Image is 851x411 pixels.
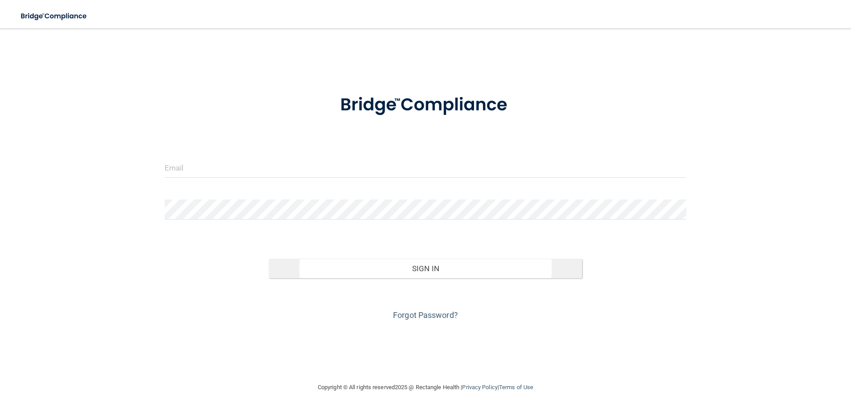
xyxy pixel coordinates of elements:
[499,384,533,391] a: Terms of Use
[269,259,582,278] button: Sign In
[263,373,588,402] div: Copyright © All rights reserved 2025 @ Rectangle Health | |
[322,82,529,128] img: bridge_compliance_login_screen.278c3ca4.svg
[13,7,95,25] img: bridge_compliance_login_screen.278c3ca4.svg
[462,384,497,391] a: Privacy Policy
[165,158,687,178] input: Email
[393,310,458,320] a: Forgot Password?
